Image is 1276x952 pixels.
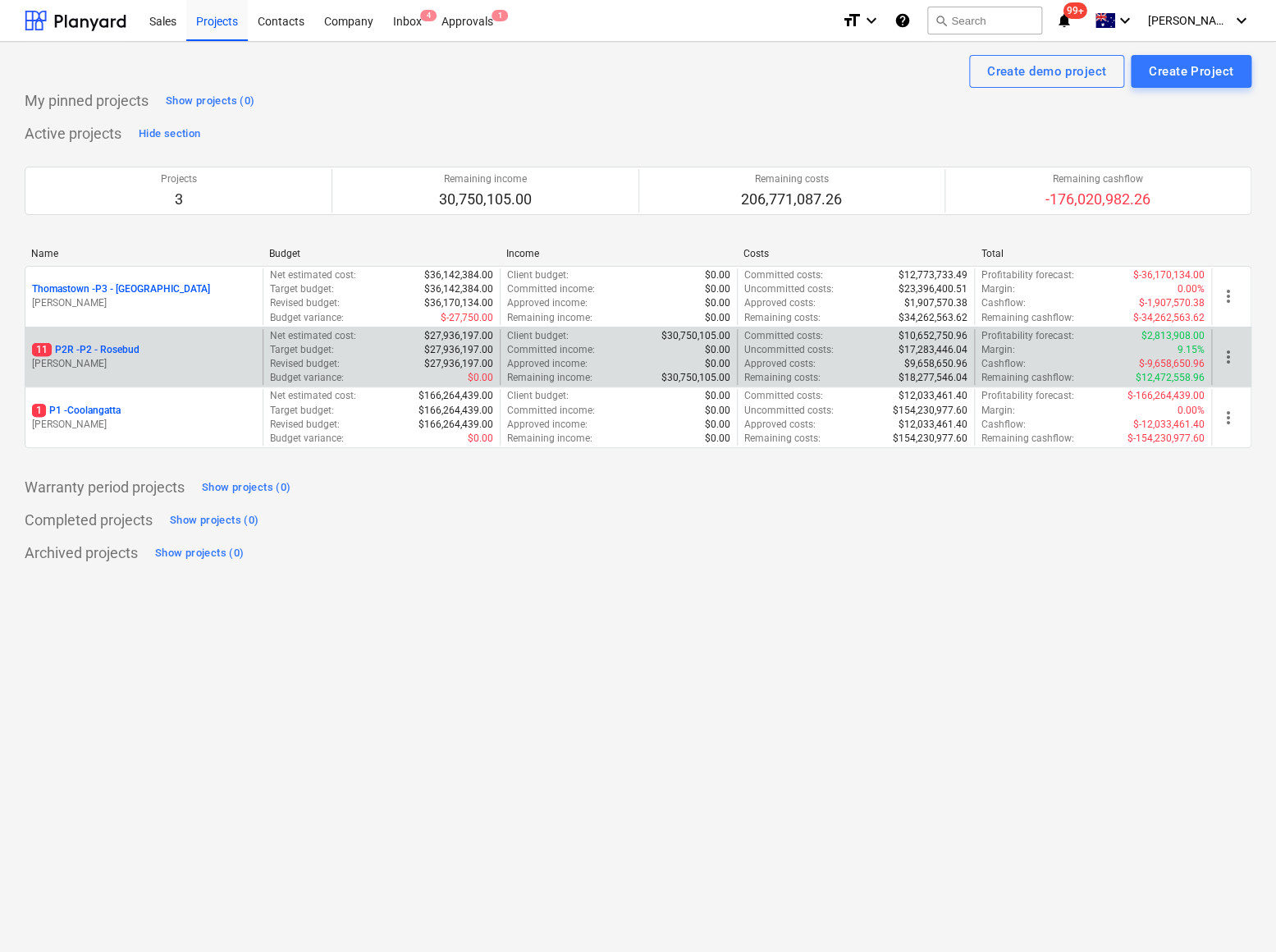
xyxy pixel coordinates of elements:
[468,432,493,446] p: $0.00
[135,121,204,147] button: Hide section
[506,248,730,259] div: Income
[661,371,730,385] p: $30,750,105.00
[987,61,1106,82] div: Create demo project
[507,371,592,385] p: Remaining income :
[166,92,254,111] div: Show projects (0)
[507,282,595,296] p: Committed income :
[981,296,1026,310] p: Cashflow :
[981,404,1015,418] p: Margin :
[744,418,816,432] p: Approved costs :
[32,296,256,310] p: [PERSON_NAME]
[744,404,834,418] p: Uncommitted costs :
[25,478,185,497] p: Warranty period projects
[424,329,493,343] p: $27,936,197.00
[1219,286,1238,306] span: more_vert
[744,268,823,282] p: Committed costs :
[1131,55,1251,88] button: Create Project
[1133,418,1205,432] p: $-12,033,461.40
[270,404,334,418] p: Target budget :
[162,88,258,114] button: Show projects (0)
[741,172,842,186] p: Remaining costs
[507,268,569,282] p: Client budget :
[270,311,344,325] p: Budget variance :
[899,268,967,282] p: $12,773,733.49
[507,296,588,310] p: Approved income :
[1139,357,1205,371] p: $-9,658,650.96
[507,343,595,357] p: Committed income :
[31,248,255,259] div: Name
[198,474,295,501] button: Show projects (0)
[1127,389,1205,403] p: $-166,264,439.00
[1178,404,1205,418] p: 0.00%
[981,248,1205,259] div: Total
[161,172,197,186] p: Projects
[981,389,1074,403] p: Profitability forecast :
[981,282,1015,296] p: Margin :
[1127,432,1205,446] p: $-154,230,977.60
[894,11,911,30] i: Knowledge base
[268,248,492,259] div: Budget
[899,418,967,432] p: $12,033,461.40
[899,371,967,385] p: $18,277,546.04
[744,343,834,357] p: Uncommitted costs :
[981,311,1074,325] p: Remaining cashflow :
[981,418,1026,432] p: Cashflow :
[418,404,493,418] p: $166,264,439.00
[424,268,493,282] p: $36,142,384.00
[32,343,52,356] span: 11
[1178,282,1205,296] p: 0.00%
[705,357,730,371] p: $0.00
[969,55,1124,88] button: Create demo project
[507,418,588,432] p: Approved income :
[904,296,967,310] p: $1,907,570.38
[424,296,493,310] p: $36,170,134.00
[166,507,263,533] button: Show projects (0)
[25,543,138,563] p: Archived projects
[202,478,290,497] div: Show projects (0)
[507,311,592,325] p: Remaining income :
[1063,2,1087,19] span: 99+
[741,190,842,209] p: 206,771,087.26
[270,268,356,282] p: Net estimated cost :
[744,432,821,446] p: Remaining costs :
[270,389,356,403] p: Net estimated cost :
[744,357,816,371] p: Approved costs :
[32,404,46,417] span: 1
[661,329,730,343] p: $30,750,105.00
[418,389,493,403] p: $166,264,439.00
[899,329,967,343] p: $10,652,750.96
[705,282,730,296] p: $0.00
[893,404,967,418] p: $154,230,977.60
[1055,11,1072,30] i: notifications
[32,418,256,432] p: [PERSON_NAME]
[899,311,967,325] p: $34,262,563.62
[139,125,200,144] div: Hide section
[32,343,139,357] p: P2R - P2 - Rosebud
[705,432,730,446] p: $0.00
[744,389,823,403] p: Committed costs :
[439,190,532,209] p: 30,750,105.00
[420,10,437,21] span: 4
[705,389,730,403] p: $0.00
[743,248,967,259] div: Costs
[1149,61,1233,82] div: Create Project
[270,418,340,432] p: Revised budget :
[981,343,1015,357] p: Margin :
[899,282,967,296] p: $23,396,400.51
[842,11,862,30] i: format_size
[893,432,967,446] p: $154,230,977.60
[507,404,595,418] p: Committed income :
[744,311,821,325] p: Remaining costs :
[270,329,356,343] p: Net estimated cost :
[418,418,493,432] p: $166,264,439.00
[899,389,967,403] p: $12,033,461.40
[25,91,149,111] p: My pinned projects
[1219,347,1238,367] span: more_vert
[492,10,508,21] span: 1
[705,268,730,282] p: $0.00
[744,296,816,310] p: Approved costs :
[439,172,532,186] p: Remaining income
[32,282,256,310] div: Thomastown -P3 - [GEOGRAPHIC_DATA][PERSON_NAME]
[705,296,730,310] p: $0.00
[981,371,1074,385] p: Remaining cashflow :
